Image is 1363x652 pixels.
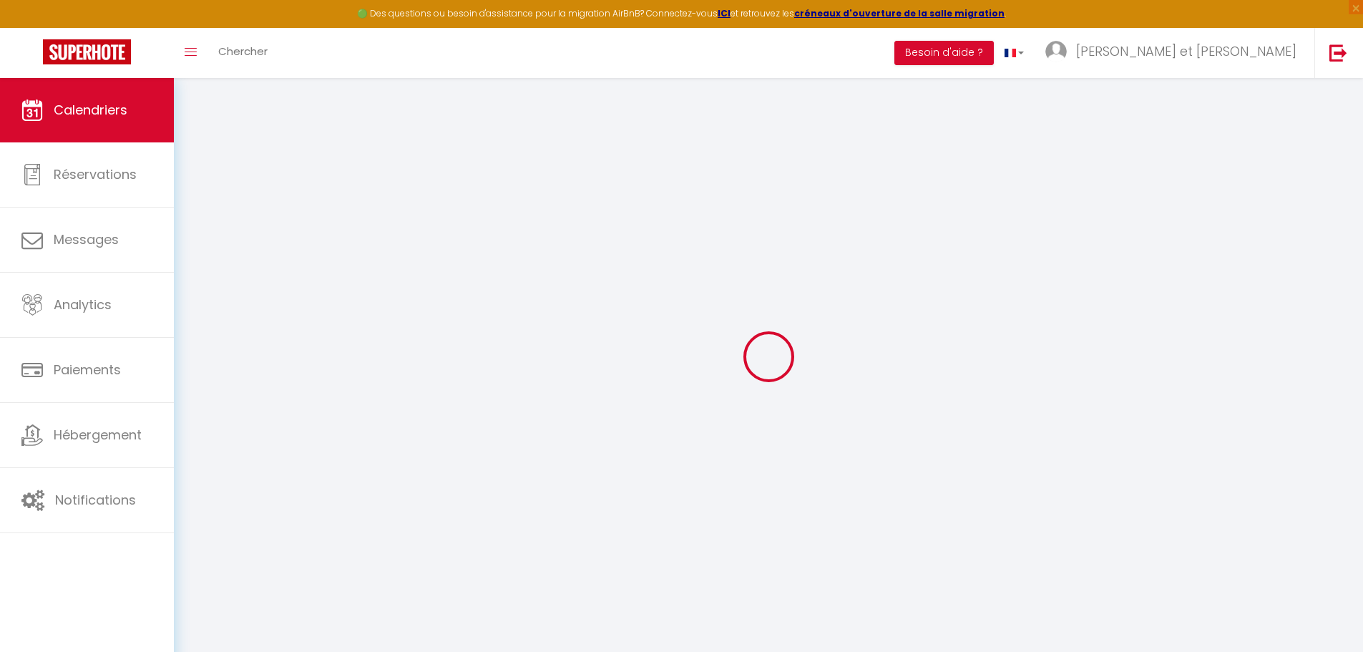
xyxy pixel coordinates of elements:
[43,39,131,64] img: Super Booking
[1035,28,1314,78] a: ... [PERSON_NAME] et [PERSON_NAME]
[718,7,731,19] a: ICI
[894,41,994,65] button: Besoin d'aide ?
[1045,41,1067,62] img: ...
[54,361,121,379] span: Paiements
[218,44,268,59] span: Chercher
[1076,42,1296,60] span: [PERSON_NAME] et [PERSON_NAME]
[11,6,54,49] button: Ouvrir le widget de chat LiveChat
[54,230,119,248] span: Messages
[794,7,1005,19] a: créneaux d'ouverture de la salle migration
[54,426,142,444] span: Hébergement
[207,28,278,78] a: Chercher
[54,101,127,119] span: Calendriers
[1329,44,1347,62] img: logout
[54,165,137,183] span: Réservations
[55,491,136,509] span: Notifications
[54,296,112,313] span: Analytics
